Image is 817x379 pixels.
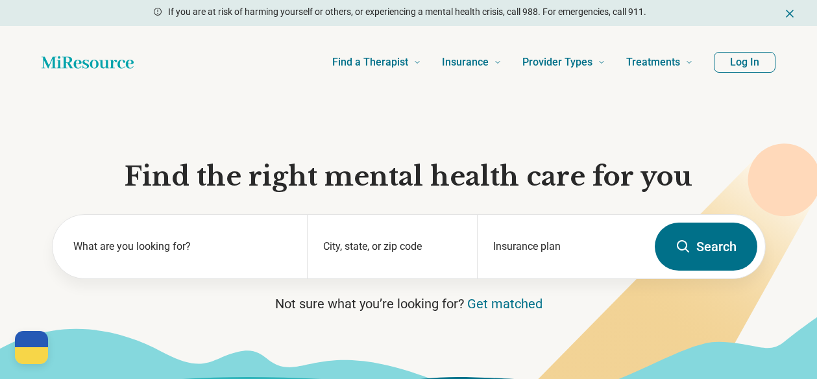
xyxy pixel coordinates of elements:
[442,53,489,71] span: Insurance
[783,5,796,21] button: Dismiss
[467,296,543,312] a: Get matched
[42,49,134,75] a: Home page
[714,52,775,73] button: Log In
[52,160,766,193] h1: Find the right mental health care for you
[332,53,408,71] span: Find a Therapist
[522,53,592,71] span: Provider Types
[626,36,693,88] a: Treatments
[522,36,605,88] a: Provider Types
[73,239,292,254] label: What are you looking for?
[332,36,421,88] a: Find a Therapist
[168,5,646,19] p: If you are at risk of harming yourself or others, or experiencing a mental health crisis, call 98...
[442,36,502,88] a: Insurance
[626,53,680,71] span: Treatments
[655,223,757,271] button: Search
[52,295,766,313] p: Not sure what you’re looking for?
